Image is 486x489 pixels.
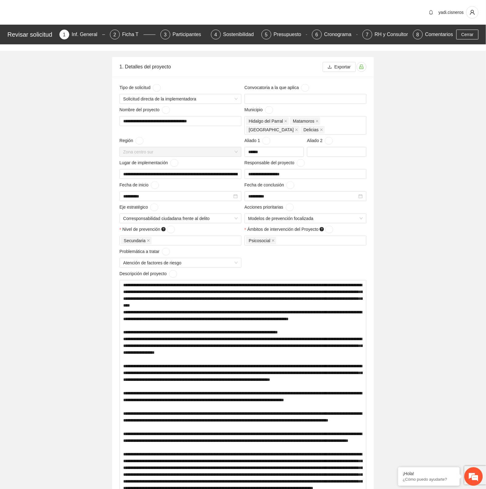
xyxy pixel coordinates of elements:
[119,204,158,211] span: Eje estratégico
[119,137,144,145] span: Región
[123,258,238,267] span: Atención de factores de riesgo
[119,181,159,189] span: Fecha de inicio
[286,181,294,189] button: Fecha de conclusión
[325,137,333,145] button: Aliado 2
[247,226,333,233] span: Ámbitos de intervención del Proyecto
[425,30,453,39] div: Comentarios
[427,10,436,15] span: bell
[426,7,436,17] button: bell
[162,106,170,114] button: Nombre del proyecto
[307,137,333,145] span: Aliado 2
[245,181,294,189] span: Fecha de conclusión
[123,214,238,223] span: Corresponsabilidad ciudadana frente al delito
[245,137,270,145] span: Aliado 1
[249,126,294,133] span: [GEOGRAPHIC_DATA]
[290,117,320,125] span: Matamoros
[32,31,103,39] div: Chatee con nosotros ahora
[245,84,309,92] span: Convocatoria a la que aplica
[113,32,116,37] span: 2
[123,94,238,104] span: Solicitud directa de la implementadora
[110,30,156,39] div: 2Ficha T
[214,32,217,37] span: 4
[245,204,294,211] span: Acciones prioritarias
[467,10,478,15] span: user
[136,137,144,145] button: Región
[7,30,56,39] div: Revisar solicitud
[151,181,159,189] button: Fecha de inicio
[121,237,152,244] span: Secundaria
[119,270,177,278] span: Descripción del proyecto
[262,137,270,145] button: Aliado 1
[316,120,319,123] span: close
[122,30,144,39] div: Ficha T
[334,63,351,70] span: Exportar
[456,30,479,39] button: Cerrar
[286,204,294,211] button: Acciones prioritarias
[413,30,453,39] div: 8Comentarios
[223,30,259,39] div: Sostenibilidad
[119,159,178,167] span: Lugar de implementación
[265,106,273,114] button: Municipio
[167,226,175,233] button: Nivel de prevención question-circle
[249,118,283,124] span: Hidalgo del Parral
[101,3,116,18] div: Minimizar ventana de chat en vivo
[153,84,161,92] button: Tipo de solicitud
[261,30,307,39] div: 5Presupuesto
[357,64,366,69] span: unlock
[439,10,464,15] span: yadi.cisneros
[245,159,305,167] span: Responsable del proyecto
[147,239,150,242] span: close
[461,31,474,38] span: Cerrar
[328,65,332,70] span: download
[324,30,357,39] div: Cronograma
[246,126,300,133] span: Chihuahua
[403,477,455,482] p: ¿Cómo puedo ayudarte?
[245,106,273,114] span: Municipio
[36,82,85,145] span: Estamos en línea.
[164,32,167,37] span: 3
[315,32,318,37] span: 6
[123,147,238,157] span: Zona centro sur
[161,227,166,231] span: question-circle
[284,120,287,123] span: close
[169,270,177,278] button: Descripción del proyecto
[272,239,275,242] span: close
[323,62,356,72] button: downloadExportar
[304,126,319,133] span: Delicias
[357,62,367,72] button: unlock
[160,30,206,39] div: 3Participantes
[173,30,206,39] div: Participantes
[162,248,170,255] button: Problemática a tratar
[3,168,117,190] textarea: Escriba su mensaje y pulse “Intro”
[375,30,418,39] div: RH y Consultores
[124,237,146,244] span: Secundaria
[72,30,103,39] div: Inf. General
[249,237,270,244] span: Psicosocial
[293,118,314,124] span: Matamoros
[119,84,161,92] span: Tipo de solicitud
[122,226,175,233] span: Nivel de prevención
[320,227,324,231] span: question-circle
[119,58,323,75] div: 1. Detalles del proyecto
[295,128,298,131] span: close
[246,117,289,125] span: Hidalgo del Parral
[248,214,363,223] span: Modelos de prevención focalizada
[150,204,158,211] button: Eje estratégico
[119,248,170,255] span: Problemática a tratar
[297,159,305,167] button: Responsable del proyecto
[59,30,105,39] div: 1Inf. General
[362,30,408,39] div: 7RH y Consultores
[312,30,358,39] div: 6Cronograma
[325,226,333,233] button: Ámbitos de intervención del Proyecto question-circle
[170,159,178,167] button: Lugar de implementación
[366,32,369,37] span: 7
[301,126,325,133] span: Delicias
[63,32,66,37] span: 1
[320,128,323,131] span: close
[301,84,309,92] button: Convocatoria a la que aplica
[403,471,455,476] div: ¡Hola!
[119,106,170,114] span: Nombre del proyecto
[211,30,257,39] div: 4Sostenibilidad
[416,32,419,37] span: 8
[466,6,479,18] button: user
